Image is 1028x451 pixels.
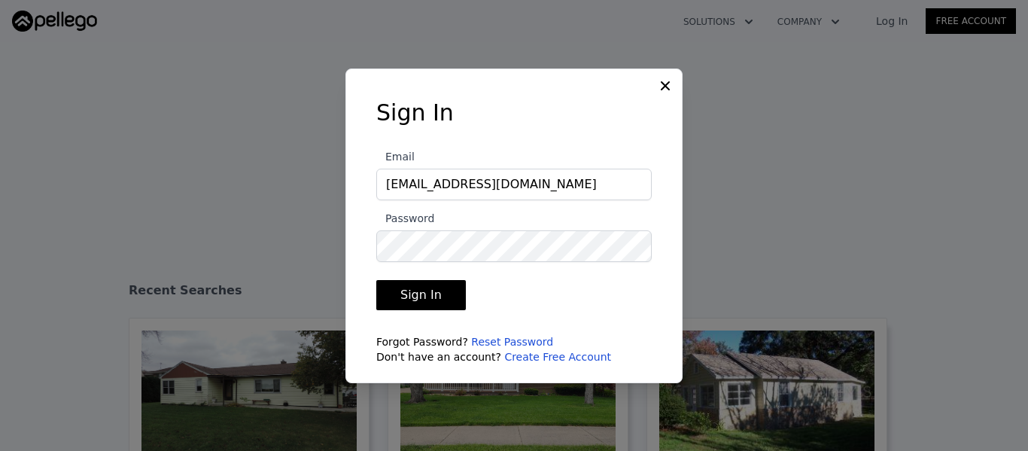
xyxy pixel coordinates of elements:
[376,334,652,364] div: Forgot Password? Don't have an account?
[376,280,466,310] button: Sign In
[376,99,652,126] h3: Sign In
[376,169,652,200] input: Email
[471,336,553,348] a: Reset Password
[504,351,611,363] a: Create Free Account
[376,151,415,163] span: Email
[376,212,434,224] span: Password
[376,230,652,262] input: Password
